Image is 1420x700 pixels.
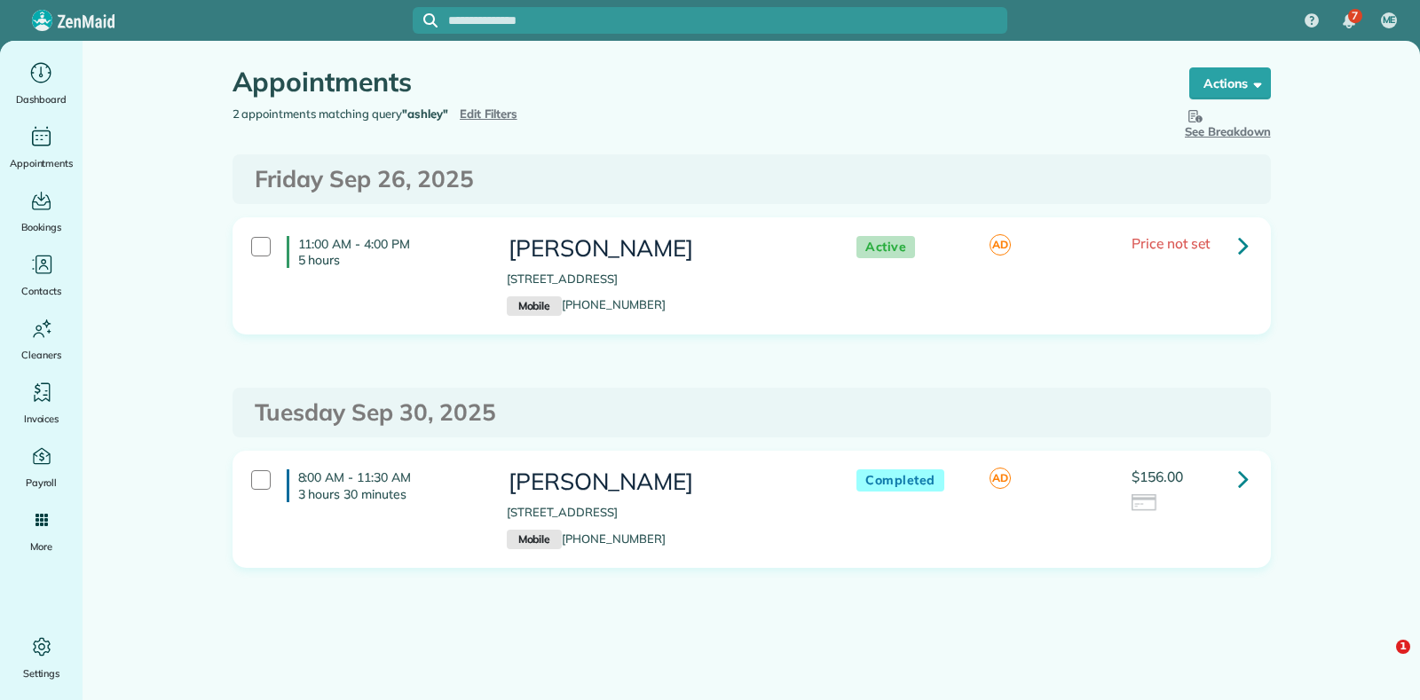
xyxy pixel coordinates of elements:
h4: 11:00 AM - 4:00 PM [287,236,480,268]
span: Invoices [24,410,59,428]
a: Settings [7,633,75,682]
iframe: Intercom live chat [1360,640,1402,682]
h3: [PERSON_NAME] [507,236,821,262]
p: 3 hours 30 minutes [298,486,480,502]
a: Mobile[PHONE_NUMBER] [507,297,666,311]
a: Edit Filters [460,106,517,121]
span: Price not set [1132,234,1210,252]
span: Bookings [21,218,62,236]
p: [STREET_ADDRESS] [507,271,821,288]
div: 7 unread notifications [1330,2,1368,41]
span: Contacts [21,282,61,300]
h3: Tuesday Sep 30, 2025 [255,400,1249,426]
span: Settings [23,665,60,682]
strong: "ashley" [402,106,448,121]
span: AD [990,234,1011,256]
span: Cleaners [21,346,61,364]
button: Actions [1189,67,1271,99]
a: Payroll [7,442,75,492]
p: 5 hours [298,252,480,268]
h1: Appointments [233,67,1156,97]
span: Completed [856,469,944,492]
a: Appointments [7,122,75,172]
small: Mobile [507,296,562,316]
h3: Friday Sep 26, 2025 [255,167,1249,193]
a: Invoices [7,378,75,428]
span: ME [1383,13,1396,28]
span: More [30,538,52,555]
span: 1 [1396,640,1410,654]
span: 7 [1352,9,1358,23]
img: icon_credit_card_neutral-3d9a980bd25ce6dbb0f2033d7200983694762465c175678fcbc2d8f4bc43548e.png [1132,494,1158,514]
button: Focus search [413,13,438,28]
span: Appointments [10,154,74,172]
small: Mobile [507,530,562,549]
a: Dashboard [7,59,75,108]
h4: 8:00 AM - 11:30 AM [287,469,480,501]
h3: [PERSON_NAME] [507,469,821,495]
span: $156.00 [1132,468,1183,485]
div: 2 appointments matching query [219,106,752,123]
span: Payroll [26,474,58,492]
span: See Breakdown [1185,106,1271,138]
svg: Focus search [423,13,438,28]
a: Mobile[PHONE_NUMBER] [507,531,666,546]
p: [STREET_ADDRESS] [507,504,821,522]
span: Active [856,236,915,258]
a: Cleaners [7,314,75,364]
a: Contacts [7,250,75,300]
button: See Breakdown [1185,106,1271,141]
span: Dashboard [16,90,67,108]
span: AD [990,468,1011,489]
a: Bookings [7,186,75,236]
